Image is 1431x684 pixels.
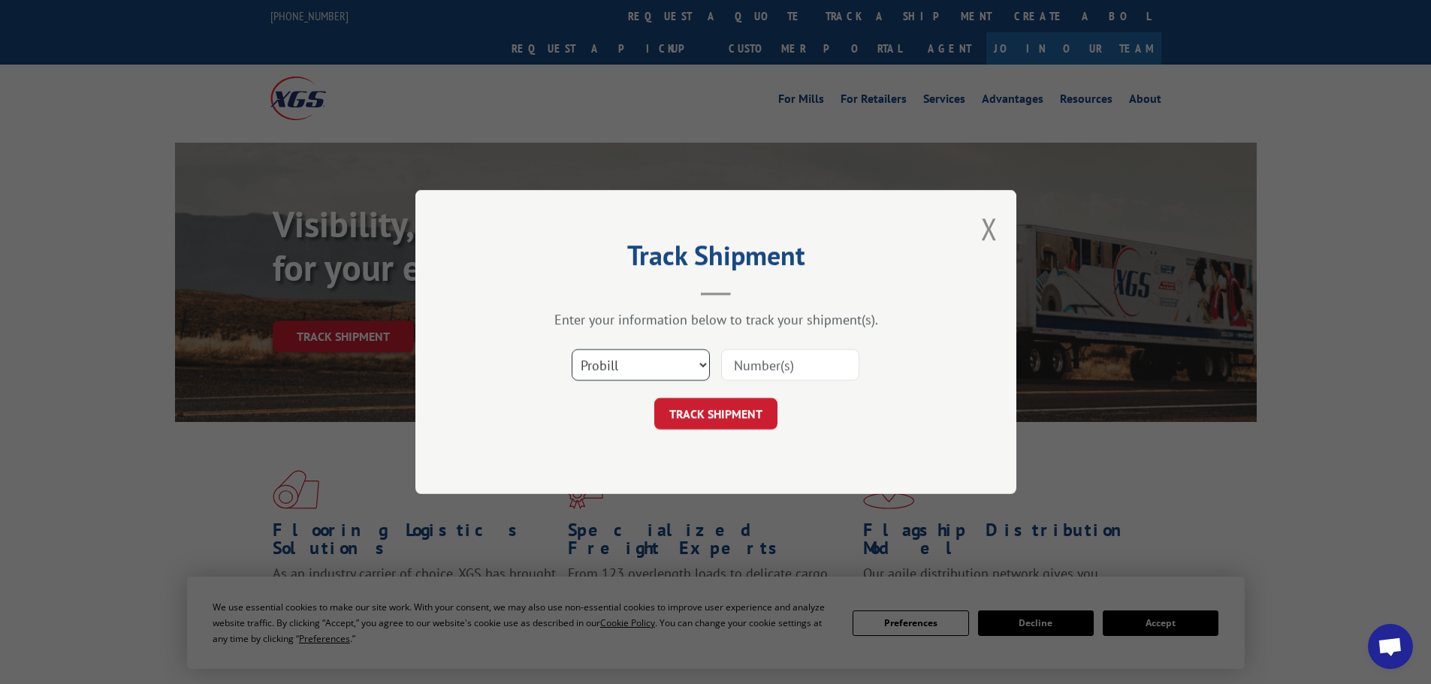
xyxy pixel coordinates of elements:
[721,349,859,381] input: Number(s)
[981,209,998,249] button: Close modal
[654,398,777,429] button: TRACK SHIPMENT
[491,311,941,328] div: Enter your information below to track your shipment(s).
[491,245,941,273] h2: Track Shipment
[1368,624,1413,669] a: Open chat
